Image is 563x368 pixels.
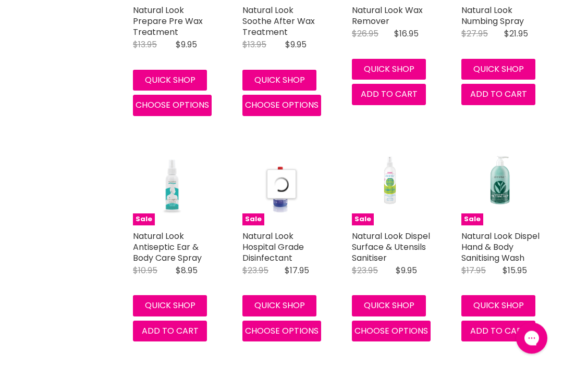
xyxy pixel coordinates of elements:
span: $15.95 [503,265,527,277]
button: Quick shop [242,296,316,316]
span: $23.95 [352,265,378,277]
button: Add to cart [352,84,426,105]
span: $27.95 [461,28,488,40]
a: Natural Look Dispel Hand & Body Sanitising Wash [461,231,540,264]
span: $9.95 [396,265,417,277]
button: Choose options [133,95,212,116]
button: Quick shop [461,296,535,316]
span: Choose options [245,99,319,111]
button: Choose options [242,321,321,342]
span: $8.95 [176,265,198,277]
iframe: Gorgias live chat messenger [511,319,553,358]
button: Quick shop [461,59,535,80]
span: Add to cart [361,88,418,100]
a: Natural Look Prepare Pre Wax Treatment [133,5,203,39]
span: $23.95 [242,265,268,277]
img: Natural Look Antiseptic Ear & Body Care Spray [146,148,198,226]
span: $17.95 [461,265,486,277]
span: Sale [242,214,264,226]
button: Quick shop [133,70,207,91]
img: Natural Look Dispel Hand & Body Sanitising Wash [465,148,536,226]
span: Choose options [354,325,428,337]
span: Sale [352,214,374,226]
span: Choose options [136,99,209,111]
a: Natural Look Dispel Hand & Body Sanitising Wash Sale [461,148,540,226]
span: Add to cart [142,325,199,337]
span: $21.95 [504,28,528,40]
img: Natural Look Dispel Surface & Utensils Sanitiser [356,148,427,226]
span: Add to cart [470,325,527,337]
a: Natural Look Soothe After Wax Treatment [242,5,315,39]
button: Choose options [352,321,431,342]
a: Natural Look Hospital Grade Disinfectant [242,231,304,264]
a: Natural Look Numbing Spray [461,5,524,28]
button: Quick shop [242,70,316,91]
a: Natural Look Dispel Surface & Utensils Sanitiser Natural Look Dispel Surface & Utensils Sanitiser... [352,148,430,226]
a: Natural Look Wax Remover [352,5,423,28]
span: $13.95 [133,39,157,51]
button: Add to cart [461,321,535,342]
span: Choose options [245,325,319,337]
span: $13.95 [242,39,266,51]
a: Natural Look Antiseptic Ear & Body Care Spray Sale [133,148,211,226]
span: $9.95 [285,39,307,51]
button: Quick shop [133,296,207,316]
button: Quick shop [352,296,426,316]
span: Sale [133,214,155,226]
img: Natural Look Hospital Grade Disinfectant [255,148,308,226]
span: Sale [461,214,483,226]
button: Add to cart [133,321,207,342]
span: $10.95 [133,265,157,277]
span: $9.95 [176,39,197,51]
span: $16.95 [394,28,419,40]
span: $26.95 [352,28,378,40]
a: Natural Look Antiseptic Ear & Body Care Spray [133,231,202,264]
span: $17.95 [285,265,309,277]
button: Quick shop [352,59,426,80]
a: Natural Look Dispel Surface & Utensils Sanitiser [352,231,430,264]
a: Natural Look Hospital Grade Disinfectant Sale [242,148,321,226]
button: Add to cart [461,84,535,105]
span: Add to cart [470,88,527,100]
button: Choose options [242,95,321,116]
